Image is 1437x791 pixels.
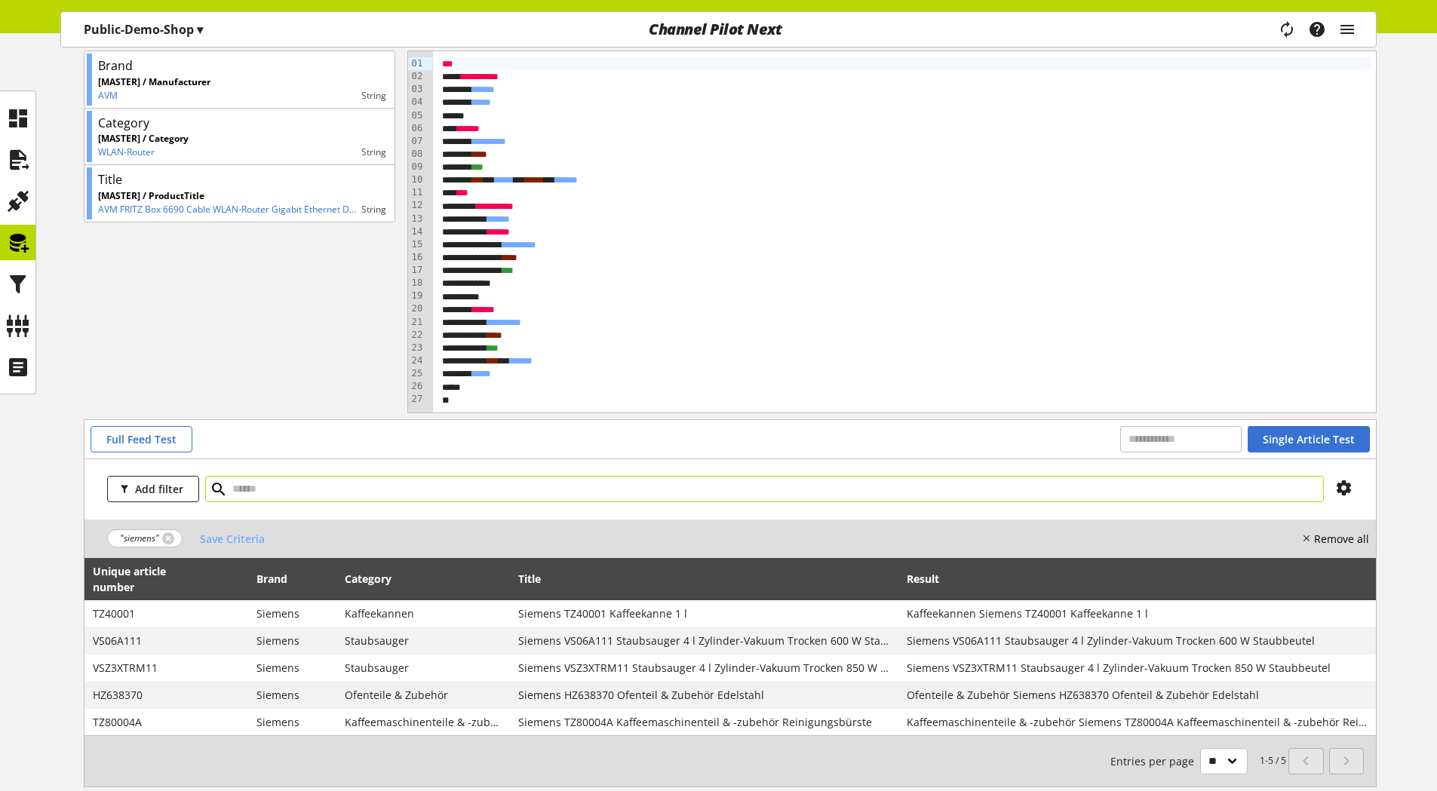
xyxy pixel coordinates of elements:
[98,189,361,203] p: [MASTER] / ProductTitle
[408,277,425,290] div: 18
[408,213,425,225] div: 13
[345,660,502,676] span: Staubsauger
[408,393,425,406] div: 27
[408,57,425,70] div: 01
[256,633,329,648] span: Siemens
[135,481,183,497] span: Add filter
[408,329,425,342] div: 22
[518,633,891,648] span: Siemens VS06A111 Staubsauger 4 l Zylinder-Vakuum Trocken 600 W Staubbeutel
[98,75,210,89] p: [MASTER] / Manufacturer
[256,606,329,621] span: Siemens
[84,20,203,38] p: Public-Demo-Shop
[408,148,425,161] div: 08
[1110,753,1200,769] span: Entries per page
[518,714,891,730] span: Siemens TZ80004A Kaffeemaschinenteil & -zubehör Reinigungsbürste
[361,203,386,216] div: string
[408,342,425,354] div: 23
[408,199,425,212] div: 12
[408,70,425,83] div: 02
[98,146,189,159] p: WLAN-Router
[98,203,361,216] p: AVM FRITZ Box 6690 Cable WLAN-Router Gigabit Ethernet Dual-Band (2,4 GHz/5 GHz) Weiß
[408,135,425,148] div: 07
[907,606,1368,621] span: Kaffeekannen Siemens TZ40001 Kaffeekanne 1 l
[408,251,425,264] div: 16
[907,571,939,587] span: Result
[1248,426,1370,452] button: Single Article Test
[345,571,391,587] span: Category
[408,173,425,186] div: 10
[107,476,199,502] button: Add filter
[189,146,386,159] div: string
[106,431,177,447] span: Full Feed Test
[60,11,1377,48] nav: main navigation
[256,714,329,730] span: Siemens
[98,170,122,189] div: Title
[408,186,425,199] div: 11
[408,122,425,135] div: 06
[408,316,425,329] div: 21
[907,633,1368,648] span: Siemens VS06A111 Staubsauger 4 l Zylinder-Vakuum Trocken 600 W Staubbeutel
[408,354,425,367] div: 24
[98,114,149,132] div: Category
[210,89,386,103] div: string
[408,264,425,277] div: 17
[408,161,425,173] div: 09
[1314,531,1369,547] nobr: Remove all
[408,96,425,109] div: 04
[907,687,1368,703] span: Ofenteile & Zubehör Siemens HZ638370 Ofenteil & Zubehör Edelstahl
[98,89,210,103] p: AVM
[93,633,241,648] span: VS06A111
[1263,431,1355,447] span: Single Article Test
[93,714,241,730] span: TZ80004A
[518,660,891,676] span: Siemens VSZ3XTRM11 Staubsauger 4 l Zylinder-Vakuum Trocken 850 W Staubbeutel
[93,687,241,703] span: HZ638370
[408,380,425,393] div: 26
[408,83,425,96] div: 03
[408,290,425,302] div: 19
[408,238,425,251] div: 15
[93,660,241,676] span: VSZ3XTRM11
[518,571,541,587] span: Title
[408,302,425,315] div: 20
[907,660,1368,676] span: Siemens VSZ3XTRM11 Staubsauger 4 l Zylinder-Vakuum Trocken 850 W Staubbeutel
[200,531,265,547] span: Save Criteria
[93,563,201,595] span: Unique article number
[345,606,502,621] span: Kaffeekannen
[907,714,1368,730] span: Kaffeemaschinenteile & -zubehör Siemens TZ80004A Kaffeemaschinenteil & -zubehör Reinigungsbürste
[345,714,502,730] span: Kaffeemaschinenteile & -zubehör
[197,21,203,38] span: ▾
[91,426,192,452] button: Full Feed Test
[518,606,891,621] span: Siemens TZ40001 Kaffeekanne 1 l
[408,109,425,122] div: 05
[98,57,133,75] div: Brand
[1110,748,1286,774] small: 1-5 / 5
[256,571,287,587] span: Brand
[345,633,502,648] span: Staubsauger
[256,687,329,703] span: Siemens
[518,687,891,703] span: Siemens HZ638370 Ofenteil & Zubehör Edelstahl
[256,660,329,676] span: Siemens
[120,532,159,545] span: "siemens"
[345,687,502,703] span: Ofenteile & Zubehör
[189,526,276,552] button: Save Criteria
[98,132,189,146] p: [MASTER] / Category
[93,606,241,621] span: TZ40001
[408,225,425,238] div: 14
[408,367,425,380] div: 25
